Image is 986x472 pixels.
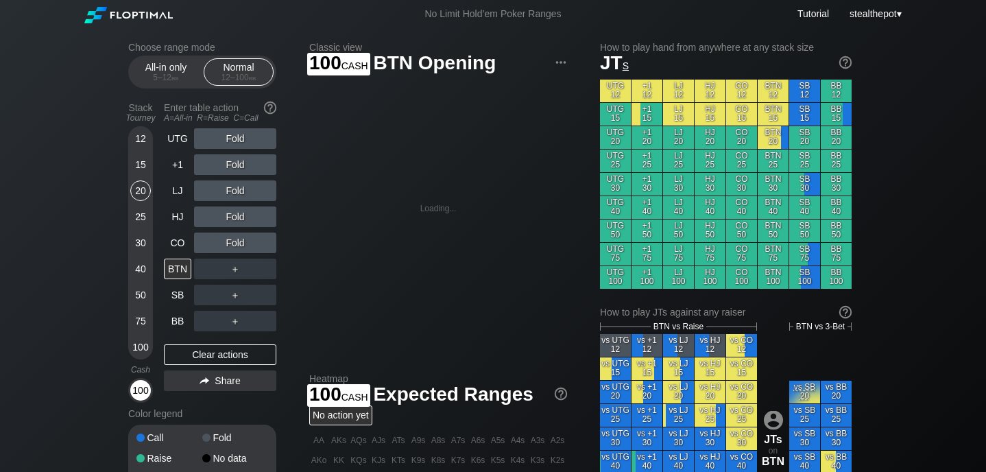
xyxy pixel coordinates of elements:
div: SB 12 [789,80,820,102]
div: No data [202,453,268,463]
div: BTN 50 [758,220,789,242]
div: SB 30 [789,173,820,196]
div: UTG 30 [600,173,631,196]
h2: Classic view [309,42,567,53]
div: K5s [488,451,507,470]
div: 100 [130,337,151,357]
div: HJ 40 [695,196,725,219]
div: +1 [164,154,191,175]
div: vs LJ 30 [663,427,694,450]
div: +1 15 [632,103,662,126]
div: 30 [130,233,151,253]
span: 100 [307,384,370,407]
div: BTN 12 [758,80,789,102]
div: 5 – 12 [137,73,195,82]
div: CO 12 [726,80,757,102]
div: LJ 100 [663,266,694,289]
div: Fold [194,206,276,227]
div: HJ 20 [695,126,725,149]
div: vs BB 25 [821,404,852,427]
div: SB 25 [789,150,820,172]
div: UTG 40 [600,196,631,219]
div: Fold [194,180,276,201]
div: UTG 20 [600,126,631,149]
div: vs HJ 20 [695,381,725,403]
span: bb [249,73,256,82]
img: share.864f2f62.svg [200,377,209,385]
div: vs HJ 15 [695,357,725,380]
img: help.32db89a4.svg [838,55,853,70]
div: LJ 15 [663,103,694,126]
div: CO 75 [726,243,757,265]
div: +1 40 [632,196,662,219]
div: BB 12 [821,80,852,102]
div: BTN 15 [758,103,789,126]
div: HJ 50 [695,220,725,242]
div: K2s [548,451,567,470]
div: UTG 15 [600,103,631,126]
div: SB 75 [789,243,820,265]
div: KQs [349,451,368,470]
div: vs LJ 25 [663,404,694,427]
div: Enter table action [164,97,276,128]
h2: Heatmap [309,373,567,384]
div: A9s [409,431,428,450]
div: UTG 75 [600,243,631,265]
div: AJs [369,431,388,450]
div: A3s [528,431,547,450]
div: +1 12 [632,80,662,102]
div: 20 [130,180,151,201]
h2: Choose range mode [128,42,276,53]
img: icon-avatar.b40e07d9.svg [764,410,783,429]
div: BB 30 [821,173,852,196]
div: 75 [130,311,151,331]
div: No Limit Hold’em Poker Ranges [404,8,581,23]
div: 12 – 100 [210,73,267,82]
div: BB [164,311,191,331]
div: 100 [130,380,151,401]
div: Normal [207,59,270,85]
span: 100 [307,53,370,75]
div: BTN [164,259,191,279]
div: UTG 50 [600,220,631,242]
div: LJ 30 [663,173,694,196]
span: BTN vs Raise [653,322,704,331]
div: vs +1 25 [632,404,662,427]
div: on [758,410,789,467]
div: vs HJ 25 [695,404,725,427]
div: LJ 12 [663,80,694,102]
div: ▾ [846,6,903,21]
div: CO 20 [726,126,757,149]
div: CO 100 [726,266,757,289]
div: K3s [528,451,547,470]
div: Fold [194,128,276,149]
div: KTs [389,451,408,470]
span: BTN Opening [371,53,498,75]
div: BB 20 [821,126,852,149]
div: AKo [309,451,328,470]
div: vs LJ 15 [663,357,694,380]
div: vs SB 30 [789,427,820,450]
div: vs HJ 30 [695,427,725,450]
div: ＋ [194,285,276,305]
span: stealthepot [850,8,897,19]
div: A2s [548,431,567,450]
div: UTG 25 [600,150,631,172]
div: BB 75 [821,243,852,265]
div: UTG 12 [600,80,631,102]
div: CO 15 [726,103,757,126]
div: Fold [194,233,276,253]
div: BTN 75 [758,243,789,265]
div: CO 30 [726,173,757,196]
div: Fold [194,154,276,175]
div: CO 40 [726,196,757,219]
div: How to play JTs against any raiser [600,307,852,318]
div: SB 15 [789,103,820,126]
h1: Expected Ranges [309,383,567,405]
div: 25 [130,206,151,227]
div: vs CO 30 [726,427,757,450]
div: K6s [468,451,488,470]
div: BTN 30 [758,173,789,196]
span: BTN vs 3-Bet [796,322,845,331]
div: vs BB 20 [821,381,852,403]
